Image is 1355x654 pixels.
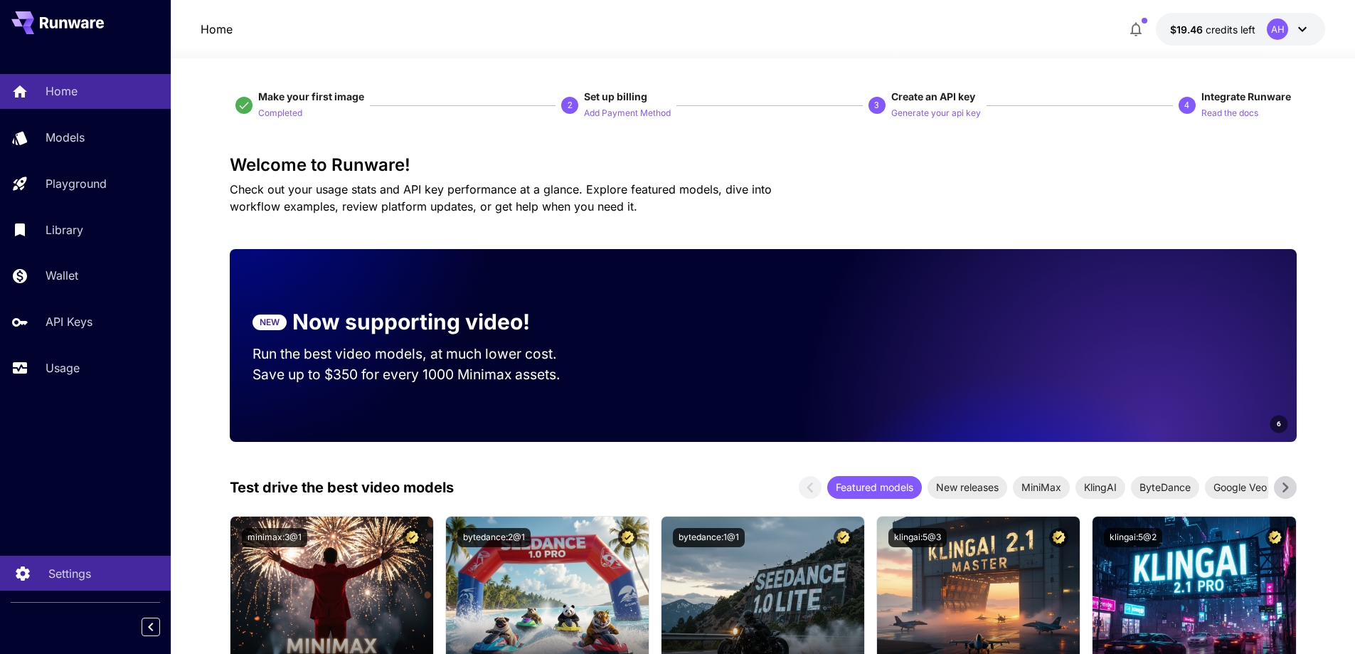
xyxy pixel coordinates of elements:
button: Certified Model – Vetted for best performance and includes a commercial license. [618,528,637,547]
button: Generate your api key [891,104,981,121]
p: Wallet [46,267,78,284]
button: Collapse sidebar [142,618,160,636]
span: Check out your usage stats and API key performance at a glance. Explore featured models, dive int... [230,182,772,213]
p: API Keys [46,313,92,330]
p: Library [46,221,83,238]
div: New releases [928,476,1007,499]
button: klingai:5@3 [888,528,947,547]
span: ByteDance [1131,480,1199,495]
button: bytedance:2@1 [457,528,531,547]
span: credits left [1206,23,1255,36]
span: Create an API key [891,90,975,102]
p: Models [46,129,85,146]
div: AH [1267,19,1288,40]
span: MiniMax [1013,480,1070,495]
button: Completed [258,104,302,121]
p: Usage [46,359,80,376]
button: $19.46208AH [1156,13,1325,46]
button: Certified Model – Vetted for best performance and includes a commercial license. [1265,528,1285,547]
span: $19.46 [1170,23,1206,36]
span: Integrate Runware [1201,90,1291,102]
button: klingai:5@2 [1104,528,1162,547]
p: Read the docs [1201,107,1258,120]
div: KlingAI [1075,476,1125,499]
button: bytedance:1@1 [673,528,745,547]
button: Read the docs [1201,104,1258,121]
button: minimax:3@1 [242,528,307,547]
button: Certified Model – Vetted for best performance and includes a commercial license. [834,528,853,547]
span: KlingAI [1075,480,1125,495]
span: Make your first image [258,90,364,102]
p: Now supporting video! [292,306,530,338]
p: Run the best video models, at much lower cost. [253,344,584,364]
nav: breadcrumb [201,21,233,38]
p: 3 [874,99,879,112]
div: Google Veo [1205,476,1275,499]
p: Add Payment Method [584,107,671,120]
p: Generate your api key [891,107,981,120]
span: New releases [928,480,1007,495]
a: Home [201,21,233,38]
h3: Welcome to Runware! [230,155,1297,175]
div: $19.46208 [1170,22,1255,37]
div: Collapse sidebar [152,614,171,640]
p: Test drive the best video models [230,477,454,498]
p: Save up to $350 for every 1000 Minimax assets. [253,364,584,385]
div: ByteDance [1131,476,1199,499]
p: 2 [568,99,573,112]
p: Playground [46,175,107,192]
span: Featured models [827,480,922,495]
span: Google Veo [1205,480,1275,495]
div: Featured models [827,476,922,499]
button: Add Payment Method [584,104,671,121]
span: Set up billing [584,90,647,102]
div: MiniMax [1013,476,1070,499]
p: Completed [258,107,302,120]
span: 6 [1277,418,1281,429]
p: Home [46,83,78,100]
button: Certified Model – Vetted for best performance and includes a commercial license. [403,528,422,547]
p: 4 [1184,99,1189,112]
p: Settings [48,565,91,582]
button: Certified Model – Vetted for best performance and includes a commercial license. [1049,528,1068,547]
